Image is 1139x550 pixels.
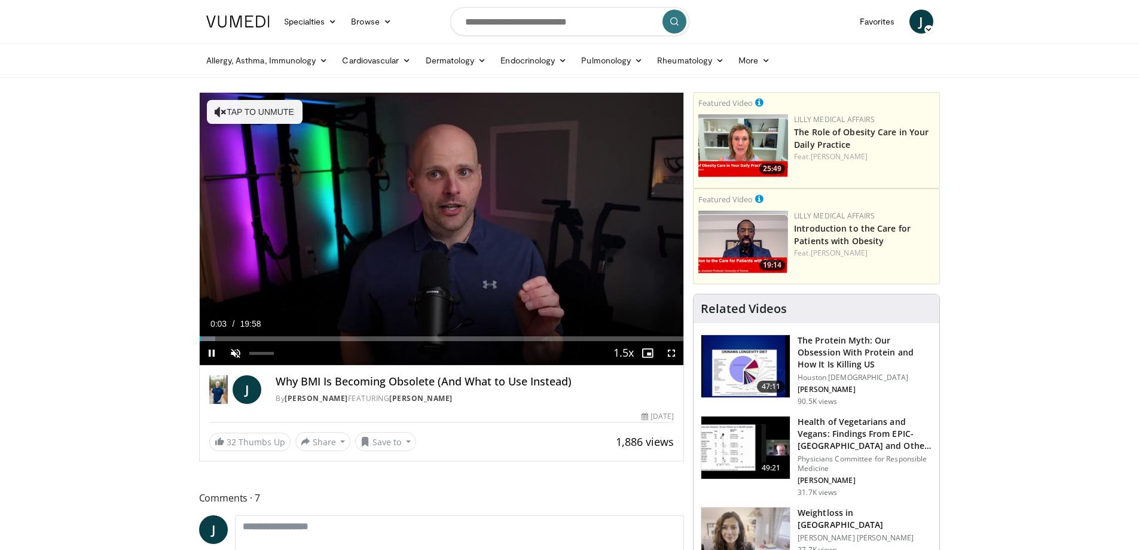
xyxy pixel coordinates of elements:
p: [PERSON_NAME] [PERSON_NAME] [798,533,932,543]
input: Search topics, interventions [450,7,689,36]
div: [DATE] [642,411,674,422]
a: Dermatology [419,48,494,72]
img: e1208b6b-349f-4914-9dd7-f97803bdbf1d.png.150x105_q85_crop-smart_upscale.png [698,114,788,177]
small: Featured Video [698,98,753,108]
button: Tap to unmute [207,100,303,124]
a: [PERSON_NAME] [811,151,868,162]
a: J [199,515,228,544]
h4: Why BMI Is Becoming Obsolete (And What to Use Instead) [276,375,674,388]
a: J [233,375,261,404]
a: Specialties [277,10,344,34]
button: Fullscreen [659,341,683,365]
span: 19:58 [240,319,261,329]
h3: Weightloss in [GEOGRAPHIC_DATA] [798,507,932,531]
p: [PERSON_NAME] [798,476,932,485]
a: 25:49 [698,114,788,177]
a: Allergy, Asthma, Immunology [199,48,335,72]
p: 31.7K views [798,488,837,497]
a: Cardiovascular [335,48,418,72]
span: Comments 7 [199,490,685,506]
a: 49:21 Health of Vegetarians and Vegans: Findings From EPIC-[GEOGRAPHIC_DATA] and Othe… Physicians... [701,416,932,497]
div: Progress Bar [200,336,684,341]
span: 1,886 views [616,434,674,449]
a: More [731,48,777,72]
button: Pause [200,341,224,365]
img: b7b8b05e-5021-418b-a89a-60a270e7cf82.150x105_q85_crop-smart_upscale.jpg [701,335,790,397]
p: Physicians Committee for Responsible Medicine [798,454,932,473]
div: Volume Level [249,352,274,355]
span: 47:11 [757,381,786,393]
span: 19:14 [759,260,785,271]
span: 0:03 [210,319,227,329]
small: Featured Video [698,194,753,205]
a: Lilly Medical Affairs [794,211,875,221]
a: Favorites [853,10,902,34]
h4: Related Videos [701,302,787,316]
button: Enable picture-in-picture mode [636,341,659,365]
div: By FEATURING [276,393,674,404]
img: 606f2b51-b844-428b-aa21-8c0c72d5a896.150x105_q85_crop-smart_upscale.jpg [701,417,790,479]
img: Dr. Jordan Rennicke [209,375,228,404]
span: 25:49 [759,163,785,174]
p: Houston [DEMOGRAPHIC_DATA] [798,373,932,382]
a: Rheumatology [650,48,731,72]
a: The Role of Obesity Care in Your Daily Practice [794,126,929,150]
h3: Health of Vegetarians and Vegans: Findings From EPIC-[GEOGRAPHIC_DATA] and Othe… [798,416,932,452]
video-js: Video Player [200,93,684,366]
span: 32 [227,436,236,448]
a: Browse [344,10,399,34]
a: 32 Thumbs Up [209,433,291,451]
a: J [909,10,933,34]
div: Feat. [794,248,935,259]
p: 90.5K views [798,397,837,406]
a: [PERSON_NAME] [285,393,348,403]
a: [PERSON_NAME] [389,393,453,403]
button: Unmute [224,341,248,365]
p: [PERSON_NAME] [798,385,932,394]
button: Save to [355,432,416,451]
button: Playback Rate [612,341,636,365]
a: 47:11 The Protein Myth: Our Obsession With Protein and How It Is Killing US Houston [DEMOGRAPHIC_... [701,335,932,406]
img: acc2e291-ced4-4dd5-b17b-d06994da28f3.png.150x105_q85_crop-smart_upscale.png [698,211,788,274]
button: Share [295,432,351,451]
a: 19:14 [698,211,788,274]
span: / [233,319,235,329]
h3: The Protein Myth: Our Obsession With Protein and How It Is Killing US [798,335,932,370]
a: Pulmonology [574,48,650,72]
div: Feat. [794,151,935,162]
a: Introduction to the Care for Patients with Obesity [794,223,911,247]
img: VuMedi Logo [206,16,270,28]
a: Endocrinology [493,48,574,72]
a: Lilly Medical Affairs [794,114,875,124]
span: 49:21 [757,462,786,474]
a: [PERSON_NAME] [811,248,868,258]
